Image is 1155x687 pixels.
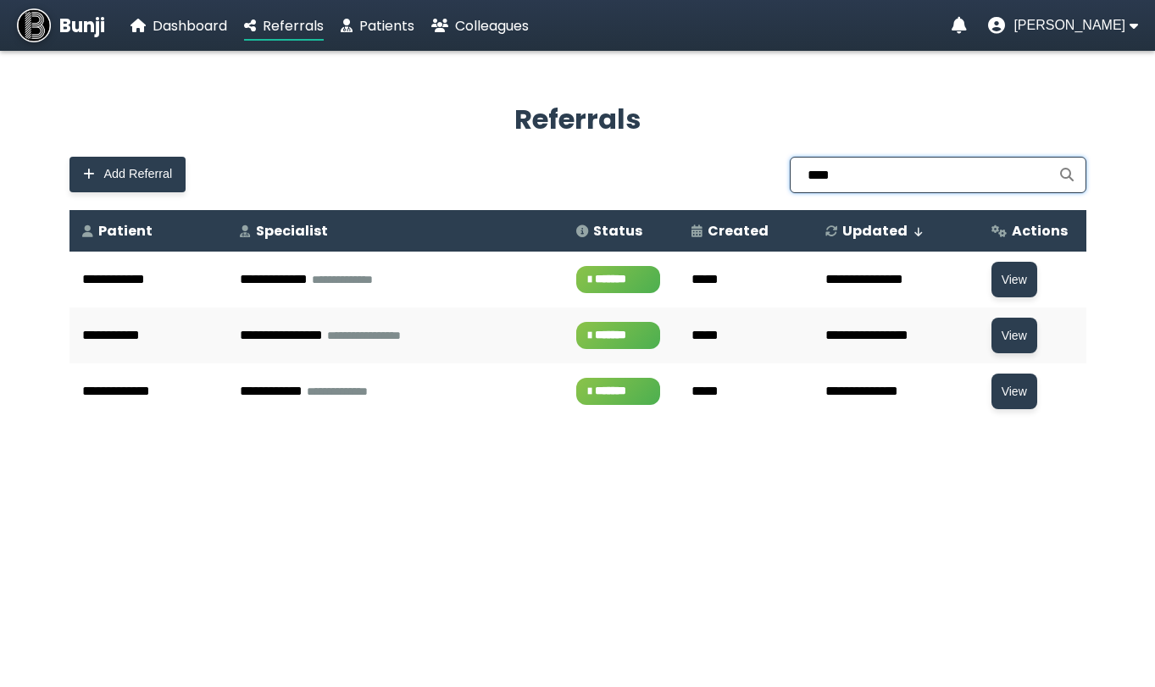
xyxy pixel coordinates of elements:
[359,16,414,36] span: Patients
[564,210,679,252] th: Status
[1013,18,1125,33] span: [PERSON_NAME]
[455,16,529,36] span: Colleagues
[991,374,1037,409] button: View
[59,12,105,40] span: Bunji
[431,15,529,36] a: Colleagues
[130,15,227,36] a: Dashboard
[813,210,978,252] th: Updated
[17,8,105,42] a: Bunji
[153,16,227,36] span: Dashboard
[341,15,414,36] a: Patients
[991,262,1037,297] button: View
[104,167,173,181] span: Add Referral
[69,157,186,192] button: Add Referral
[979,210,1086,252] th: Actions
[244,15,324,36] a: Referrals
[679,210,813,252] th: Created
[69,99,1086,140] h2: Referrals
[263,16,324,36] span: Referrals
[17,8,51,42] img: Bunji Dental Referral Management
[227,210,564,252] th: Specialist
[952,17,967,34] a: Notifications
[991,318,1037,353] button: View
[69,210,228,252] th: Patient
[988,17,1138,34] button: User menu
